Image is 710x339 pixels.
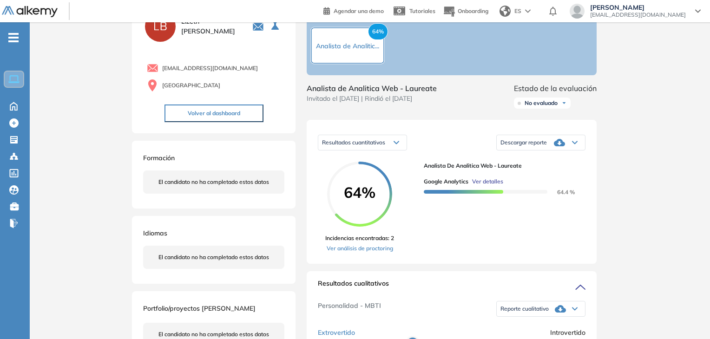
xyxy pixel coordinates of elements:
[2,6,58,18] img: Logo
[8,37,19,39] i: -
[327,185,392,200] span: 64%
[409,7,435,14] span: Tutoriales
[514,83,597,94] span: Estado de la evaluación
[500,139,547,146] span: Descargar reporte
[334,7,384,14] span: Agendar una demo
[322,139,385,146] span: Resultados cuantitativos
[590,4,686,11] span: [PERSON_NAME]
[268,18,284,35] button: Seleccione la evaluación activa
[318,301,381,317] span: Personalidad - MBTI
[164,104,263,122] button: Volver al dashboard
[424,177,468,186] span: Google Analytics
[307,83,437,94] span: Analista de Analitica Web - Laureate
[143,229,167,237] span: Idiomas
[525,99,558,107] span: No evaluado
[318,279,389,293] span: Resultados cualitativos
[424,162,578,170] span: Analista de Analitica Web - Laureate
[158,178,269,186] span: El candidato no ha completado estos datos
[307,94,437,104] span: Invitado el [DATE] | Rindió el [DATE]
[514,7,521,15] span: ES
[181,17,241,36] span: Lizeth [PERSON_NAME]
[143,304,256,313] span: Portfolio/proyectos [PERSON_NAME]
[500,305,549,313] span: Reporte cualitativo
[546,189,575,196] span: 64.4 %
[525,9,531,13] img: arrow
[158,330,269,339] span: El candidato no ha completado estos datos
[318,328,355,338] span: Extrovertido
[443,1,488,21] button: Onboarding
[550,328,585,338] span: Introvertido
[316,42,379,50] span: Analista de Analitic...
[500,6,511,17] img: world
[561,100,567,106] img: Ícono de flecha
[325,234,394,242] span: Incidencias encontradas: 2
[143,9,177,44] img: PROFILE_MENU_LOGO_USER
[368,23,388,40] span: 64%
[590,11,686,19] span: [EMAIL_ADDRESS][DOMAIN_NAME]
[143,154,175,162] span: Formación
[162,81,220,90] span: [GEOGRAPHIC_DATA]
[162,64,258,72] span: [EMAIL_ADDRESS][DOMAIN_NAME]
[325,244,394,253] a: Ver análisis de proctoring
[468,177,503,186] button: Ver detalles
[323,5,384,16] a: Agendar una demo
[158,253,269,261] span: El candidato no ha completado estos datos
[458,7,488,14] span: Onboarding
[472,177,503,186] span: Ver detalles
